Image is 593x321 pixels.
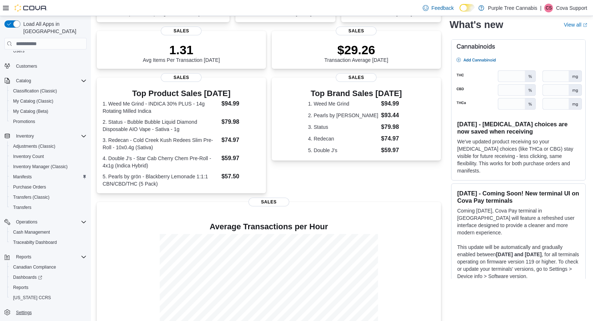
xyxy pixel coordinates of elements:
span: My Catalog (Beta) [13,108,48,114]
dt: 1. Weed Me Grind - INDICA 30% PLUS - 14g Rotating Milled Indica [103,100,219,115]
dt: 5. Pearls by grön - Blackberry Lemonade 1:1:1 CBN/CBD/THC (5 Pack) [103,173,219,187]
span: Reports [13,253,87,261]
button: Operations [13,218,40,226]
button: Catalog [1,76,89,86]
a: Purchase Orders [10,183,49,191]
a: Customers [13,62,40,71]
dd: $74.97 [222,136,260,144]
span: Canadian Compliance [10,263,87,272]
span: Inventory Manager (Classic) [13,164,68,170]
svg: External link [583,23,587,27]
a: Inventory Manager (Classic) [10,162,71,171]
span: My Catalog (Classic) [13,98,53,104]
button: Inventory Manager (Classic) [7,162,89,172]
button: [US_STATE] CCRS [7,293,89,303]
span: Users [10,47,87,55]
p: This update will be automatically and gradually enabled between , for all terminals operating on ... [457,243,580,280]
a: Transfers [10,203,34,212]
button: Catalog [13,76,34,85]
dd: $94.99 [381,99,405,108]
span: Manifests [10,173,87,181]
img: Cova [15,4,47,12]
span: Inventory [16,133,34,139]
a: Inventory Count [10,152,47,161]
span: Users [13,48,24,54]
a: Dashboards [7,272,89,282]
dd: $79.98 [222,118,260,126]
button: Settings [1,307,89,318]
div: Avg Items Per Transaction [DATE] [143,43,220,63]
dd: $59.97 [222,154,260,163]
span: Load All Apps in [GEOGRAPHIC_DATA] [20,20,87,35]
span: Catalog [13,76,87,85]
button: Inventory [1,131,89,141]
span: Catalog [16,78,31,84]
span: Reports [16,254,31,260]
span: Transfers (Classic) [10,193,87,202]
a: Reports [10,283,31,292]
a: Adjustments (Classic) [10,142,58,151]
button: Inventory [13,132,37,140]
button: Purchase Orders [7,182,89,192]
span: Sales [336,27,377,35]
button: Inventory Count [7,151,89,162]
span: Traceabilty Dashboard [10,238,87,247]
a: Cash Management [10,228,53,237]
span: Manifests [13,174,32,180]
span: Reports [13,285,28,290]
p: | [540,4,542,12]
dt: 4. Double J's - Star Cab Cherry Chem Pre-Roll - 4x1g (Indica Hybrid) [103,155,219,169]
a: Users [10,47,27,55]
h3: Top Brand Sales [DATE] [308,89,405,98]
span: Transfers (Classic) [13,194,49,200]
span: Customers [13,61,87,70]
span: Cash Management [10,228,87,237]
a: View allExternal link [564,22,587,28]
dd: $93.44 [381,111,405,120]
span: Sales [161,27,202,35]
span: Traceabilty Dashboard [13,239,57,245]
strong: [DATE] and [DATE] [496,251,541,257]
dt: 5. Double J's [308,147,378,154]
input: Dark Mode [459,4,475,12]
span: Sales [336,73,377,82]
button: Transfers [7,202,89,213]
h2: What's new [450,19,503,31]
span: Inventory Manager (Classic) [10,162,87,171]
span: Inventory Count [10,152,87,161]
dd: $79.98 [381,123,405,131]
button: Manifests [7,172,89,182]
button: Cash Management [7,227,89,237]
span: Dashboards [10,273,87,282]
span: Adjustments (Classic) [10,142,87,151]
span: Sales [161,73,202,82]
span: My Catalog (Classic) [10,97,87,106]
span: Customers [16,63,37,69]
dd: $74.97 [381,134,405,143]
span: Promotions [10,117,87,126]
a: My Catalog (Classic) [10,97,56,106]
span: Classification (Classic) [13,88,57,94]
div: Cova Support [544,4,553,12]
span: Transfers [13,205,31,210]
span: Operations [16,219,37,225]
a: Settings [13,308,35,317]
div: Transaction Average [DATE] [324,43,388,63]
a: [US_STATE] CCRS [10,293,54,302]
button: Canadian Compliance [7,262,89,272]
span: Adjustments (Classic) [13,143,55,149]
h3: [DATE] - [MEDICAL_DATA] choices are now saved when receiving [457,120,580,135]
button: My Catalog (Beta) [7,106,89,116]
a: Traceabilty Dashboard [10,238,60,247]
dt: 4. Redecan [308,135,378,142]
p: Cova Support [556,4,587,12]
button: Classification (Classic) [7,86,89,96]
button: Traceabilty Dashboard [7,237,89,247]
span: Classification (Classic) [10,87,87,95]
h3: [DATE] - Coming Soon! New terminal UI on Cova Pay terminals [457,189,580,204]
span: Canadian Compliance [13,264,56,270]
p: Coming [DATE], Cova Pay terminal in [GEOGRAPHIC_DATA] will feature a refreshed user interface des... [457,207,580,236]
button: Adjustments (Classic) [7,141,89,151]
span: Settings [13,308,87,317]
p: We've updated product receiving so your [MEDICAL_DATA] choices (like THCa or CBG) stay visible fo... [457,138,580,174]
